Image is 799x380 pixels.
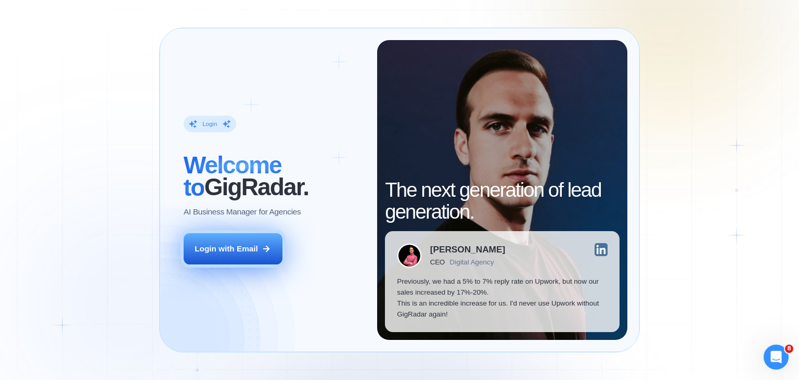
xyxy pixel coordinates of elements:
h2: ‍ GigRadar. [184,154,365,198]
div: Login with Email [195,243,258,254]
div: Digital Agency [450,258,494,266]
p: AI Business Manager for Agencies [184,206,301,217]
span: 8 [785,345,793,353]
iframe: Intercom live chat [764,345,789,370]
p: Previously, we had a 5% to 7% reply rate on Upwork, but now our sales increased by 17%-20%. This ... [397,276,608,320]
span: Welcome to [184,151,281,200]
h2: The next generation of lead generation. [385,179,620,223]
button: Login with Email [184,233,282,264]
div: [PERSON_NAME] [430,245,505,254]
div: CEO [430,258,445,266]
div: Login [202,120,217,128]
